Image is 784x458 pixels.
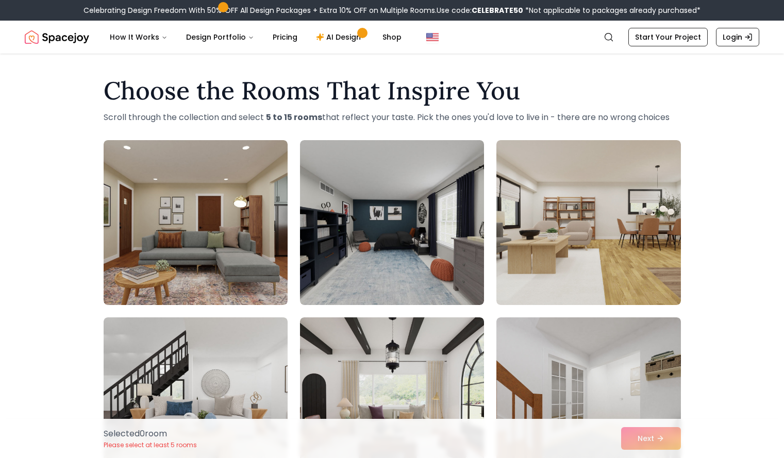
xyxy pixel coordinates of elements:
div: Celebrating Design Freedom With 50% OFF All Design Packages + Extra 10% OFF on Multiple Rooms. [84,5,700,15]
img: Room room-1 [104,140,288,305]
a: Shop [374,27,410,47]
nav: Global [25,21,759,54]
a: Start Your Project [628,28,708,46]
a: Spacejoy [25,27,89,47]
p: Scroll through the collection and select that reflect your taste. Pick the ones you'd love to liv... [104,111,681,124]
p: Selected 0 room [104,428,197,440]
button: Design Portfolio [178,27,262,47]
b: CELEBRATE50 [472,5,523,15]
nav: Main [102,27,410,47]
strong: 5 to 15 rooms [266,111,322,123]
span: Use code: [437,5,523,15]
a: Pricing [264,27,306,47]
img: Room room-3 [496,140,680,305]
a: AI Design [308,27,372,47]
p: Please select at least 5 rooms [104,441,197,449]
button: How It Works [102,27,176,47]
img: United States [426,31,439,43]
a: Login [716,28,759,46]
img: Spacejoy Logo [25,27,89,47]
img: Room room-2 [300,140,484,305]
h1: Choose the Rooms That Inspire You [104,78,681,103]
span: *Not applicable to packages already purchased* [523,5,700,15]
